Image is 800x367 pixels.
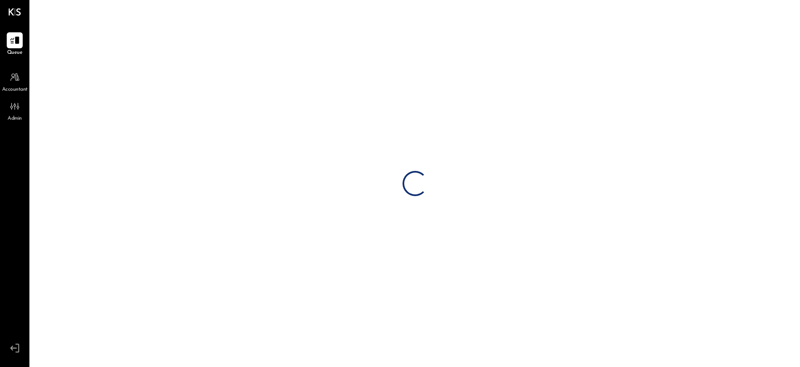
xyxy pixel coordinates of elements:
span: Queue [7,49,23,57]
a: Admin [0,98,29,123]
a: Accountant [0,69,29,94]
a: Queue [0,32,29,57]
span: Accountant [2,86,28,94]
span: Admin [8,115,22,123]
